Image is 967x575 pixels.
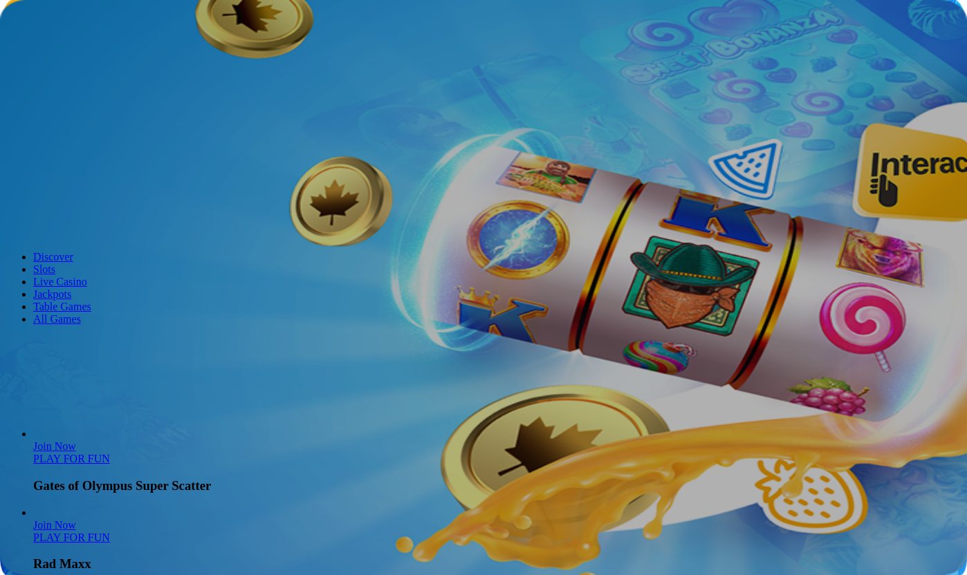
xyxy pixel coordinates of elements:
a: Slots [33,263,55,275]
a: Rad Maxx [33,519,76,531]
a: Live Casino [33,276,87,287]
article: Gates of Olympus Super Scatter [33,428,961,493]
span: Join Now [33,519,76,531]
span: Join Now [33,440,76,452]
nav: Lobby [6,227,961,326]
a: Gates of Olympus Super Scatter [33,440,76,452]
a: Table Games [33,301,91,312]
article: Rad Maxx [33,507,961,572]
header: Lobby [6,227,961,351]
a: Jackpots [33,288,71,300]
h3: Rad Maxx [33,556,961,572]
a: Rad Maxx [33,531,110,543]
h3: Gates of Olympus Super Scatter [33,478,961,493]
a: Discover [33,251,73,263]
a: Gates of Olympus Super Scatter [33,453,110,464]
a: All Games [33,313,81,325]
